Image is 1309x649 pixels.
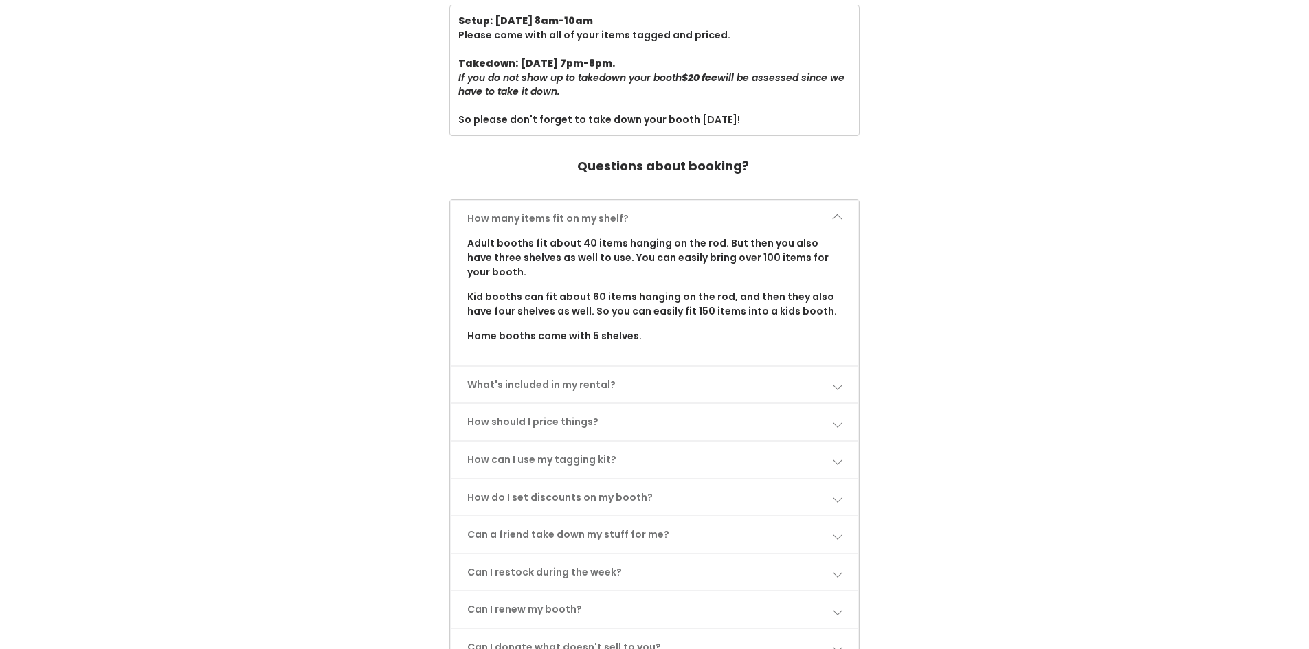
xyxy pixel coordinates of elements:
[458,71,844,99] i: If you do not show up to takedown your booth will be assessed since we have to take it down.
[451,404,859,440] a: How should I price things?
[467,329,842,343] p: Home booths come with 5 shelves.
[682,71,717,84] b: $20 fee
[451,442,859,478] a: How can I use my tagging kit?
[458,14,851,127] div: Please come with all of your items tagged and priced. So please don't forget to take down your bo...
[577,152,749,180] h4: Questions about booking?
[451,554,859,591] a: Can I restock during the week?
[458,56,615,70] b: Takedown: [DATE] 7pm-8pm.
[451,201,859,237] a: How many items fit on my shelf?
[458,14,593,27] b: Setup: [DATE] 8am-10am
[451,516,859,553] a: Can a friend take down my stuff for me?
[467,236,842,279] p: Adult booths fit about 40 items hanging on the rod. But then you also have three shelves as well ...
[451,367,859,403] a: What's included in my rental?
[467,290,842,318] p: Kid booths can fit about 60 items hanging on the rod, and then they also have four shelves as wel...
[451,591,859,628] a: Can I renew my booth?
[451,479,859,516] a: How do I set discounts on my booth?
